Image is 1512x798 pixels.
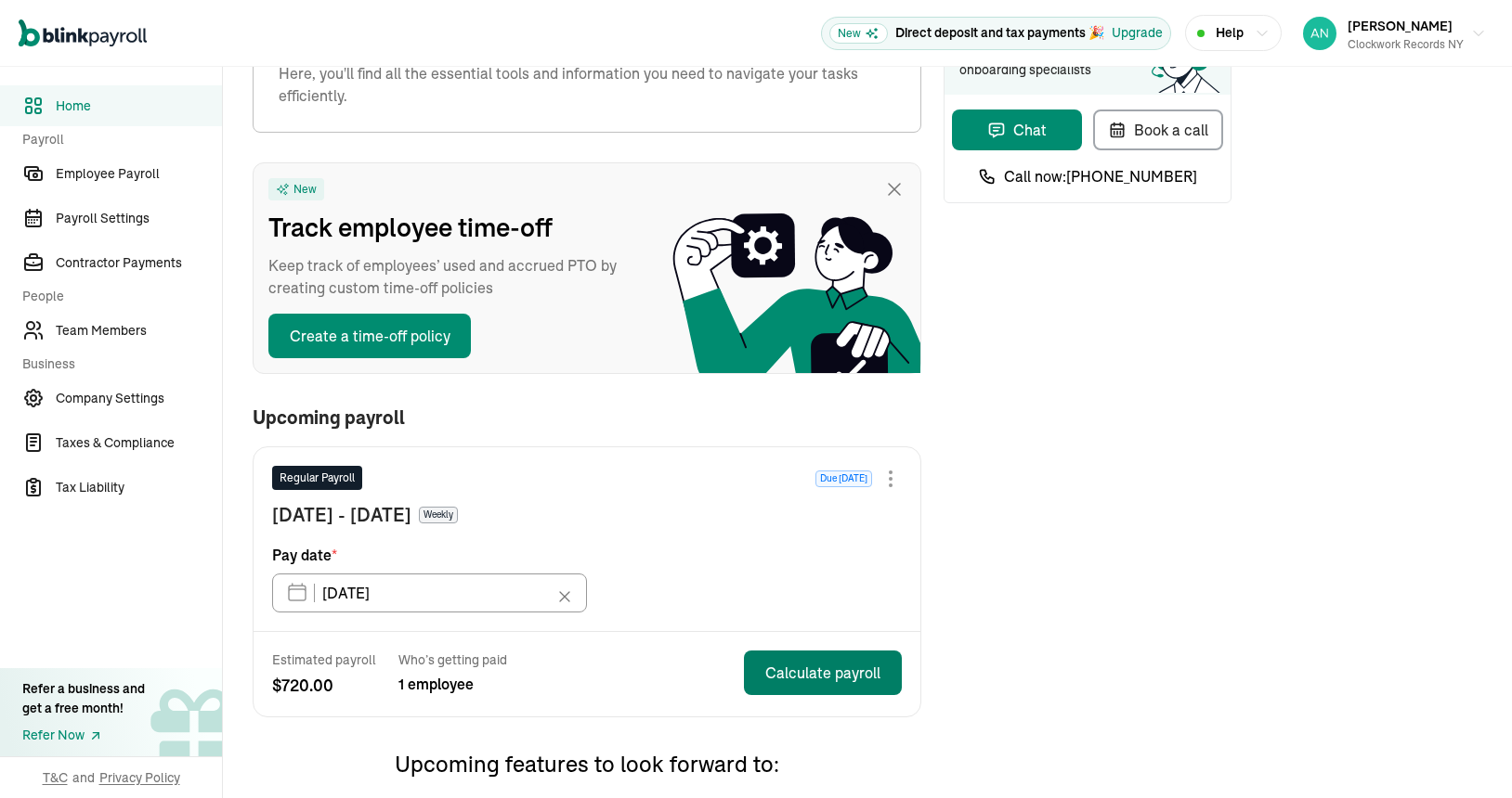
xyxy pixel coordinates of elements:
[56,164,222,184] span: Employee Payroll
[419,507,458,523] span: Weekly
[829,23,888,44] span: New
[1216,23,1244,43] span: Help
[398,673,507,695] span: 1 employee
[1185,15,1282,51] button: Help
[43,768,68,787] span: T&C
[56,97,222,116] span: Home
[56,209,222,228] span: Payroll Settings
[268,254,640,299] span: Keep track of employees’ used and accrued PTO by creating custom time-off policies
[1108,119,1208,141] div: Book a call
[272,573,587,612] input: XX/XX/XX
[952,109,1082,150] button: Chat
[398,650,507,669] span: Who’s getting paid
[22,679,145,718] div: Refer a business and get a free month!
[22,726,145,745] a: Refer Now
[293,182,317,197] span: New
[56,253,222,273] span: Contractor Payments
[22,287,211,306] span: People
[1348,18,1453,34] span: [PERSON_NAME]
[22,130,211,149] span: Payroll
[272,673,376,698] span: $ 720.00
[19,6,147,60] nav: Global
[1348,36,1464,53] div: Clockwork Records NY
[56,433,222,453] span: Taxes & Compliance
[1112,23,1163,43] button: Upgrade
[272,544,337,566] span: Pay date
[272,501,411,529] span: [DATE] - [DATE]
[815,470,872,487] span: Due [DATE]
[1296,10,1493,57] button: [PERSON_NAME]Clockwork Records NY
[987,119,1047,141] div: Chat
[895,23,1104,43] p: Direct deposit and tax payments 🎉
[56,478,222,497] span: Tax Liability
[272,650,376,669] span: Estimated payroll
[1093,109,1223,150] button: Book a call
[395,750,779,778] span: Upcoming features to look forward to:
[268,314,471,358] button: Create a time-off policy
[744,650,902,695] button: Calculate payroll
[1193,598,1512,798] iframe: Chat Widget
[268,208,640,247] span: Track employee time-off
[253,407,405,428] span: Upcoming payroll
[99,768,180,787] span: Privacy Policy
[56,389,222,408] span: Company Settings
[22,354,211,374] span: Business
[1004,165,1197,187] span: Call now: [PHONE_NUMBER]
[56,321,222,341] span: Team Members
[279,62,895,107] span: Here, you'll find all the essential tools and information you need to navigate your tasks efficie...
[280,470,355,486] span: Regular Payroll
